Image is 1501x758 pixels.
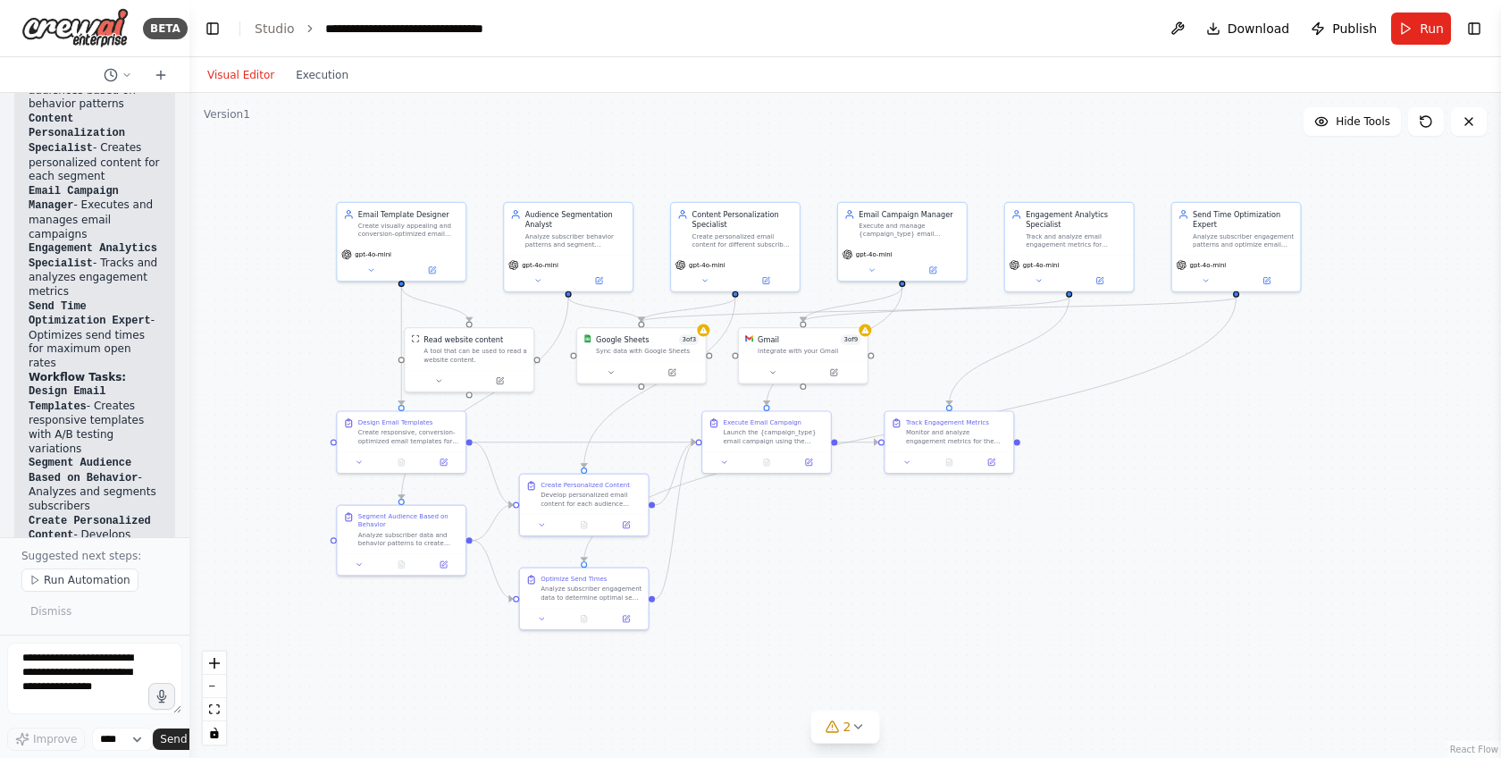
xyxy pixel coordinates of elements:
[562,518,606,531] button: No output available
[358,531,459,548] div: Analyze subscriber data and behavior patterns to create targeted segments for {campaign_type} cam...
[541,585,641,602] div: Analyze subscriber engagement data to determine optimal send times for {campaign_type} campaigns ...
[29,184,161,241] li: - Executes and manages email campaigns
[701,410,832,474] div: Execute Email CampaignLaunch the {campaign_type} email campaign using the optimized templates, pe...
[837,437,878,448] g: Edge from 6d3df12e-c1b6-42b7-83db-bacf9df2da5e to 7bd170b4-745e-4bce-be43-a9c42fb47cc8
[29,112,161,184] li: - Creates personalized content for each segment
[203,675,226,698] button: zoom out
[7,728,85,751] button: Improve
[541,575,607,583] div: Optimize Send Times
[29,514,161,571] li: - Develops personalized content for each segment
[470,375,529,387] button: Open in side panel
[1171,202,1302,292] div: Send Time Optimization ExpertAnalyze subscriber engagement patterns and optimize email send times...
[1462,16,1487,41] button: Show right sidebar
[203,652,226,675] button: zoom in
[197,64,285,86] button: Visual Editor
[906,418,989,426] div: Track Engagement Metrics
[837,202,968,282] div: Email Campaign ManagerExecute and manage {campaign_type} email campaigns, coordinating the sendin...
[562,612,606,625] button: No output available
[608,518,644,531] button: Open in side panel
[147,64,175,86] button: Start a new chat
[21,549,168,563] p: Suggested next steps:
[596,334,649,345] div: Google Sheets
[758,334,779,345] div: Gmail
[1332,20,1377,38] span: Publish
[736,274,795,287] button: Open in side panel
[525,232,626,249] div: Analyze subscriber behavior patterns and segment audiences for {campaign_type} campaigns. Create ...
[255,20,526,38] nav: breadcrumb
[203,698,226,721] button: fit view
[1070,274,1129,287] button: Open in side panel
[255,21,295,36] a: Studio
[1304,107,1401,136] button: Hide Tools
[411,334,419,342] img: ScrapeWebsiteTool
[473,500,514,545] g: Edge from dd1534f6-13d5-41cb-85d3-ab4bd4aa2c34 to cc18e83e-3fea-419c-8c0d-13376153bfec
[636,298,741,322] g: Edge from 60537723-702a-43bc-a2b4-e0d226215b4b to 8e2d3dad-a1d5-4688-8f79-3eaaa536d8ba
[596,347,700,355] div: Sync data with Google Sheets
[29,515,151,543] code: Create Personalized Content
[425,559,461,571] button: Open in side panel
[21,599,80,624] button: Dismiss
[7,643,182,714] textarea: To enrich screen reader interactions, please activate Accessibility in Grammarly extension settings
[358,418,433,426] div: Design Email Templates
[738,327,868,384] div: GmailGmail3of9Integrate with your Gmail
[1228,20,1290,38] span: Download
[285,64,359,86] button: Execution
[973,456,1009,468] button: Open in side panel
[758,347,861,355] div: Integrate with your Gmail
[358,209,459,220] div: Email Template Designer
[525,209,626,230] div: Audience Segmentation Analyst
[29,385,105,413] code: Design Email Templates
[355,250,391,258] span: gpt-4o-mini
[29,299,161,371] li: - Optimizes send times for maximum open rates
[358,428,459,445] div: Create responsive, conversion-optimized email templates for {campaign_type} campaigns targeting {...
[473,437,514,510] g: Edge from 07276135-4359-4c28-b457-25bef2dc7b78 to cc18e83e-3fea-419c-8c0d-13376153bfec
[29,242,157,270] code: Engagement Analytics Specialist
[473,535,514,604] g: Edge from dd1534f6-13d5-41cb-85d3-ab4bd4aa2c34 to a937aee8-2e52-45fa-bc1e-a3672ddce4da
[29,457,138,484] code: Segment Audience Based on Behavior
[579,298,741,467] g: Edge from 60537723-702a-43bc-a2b4-e0d226215b4b to cc18e83e-3fea-419c-8c0d-13376153bfec
[655,437,696,604] g: Edge from a937aee8-2e52-45fa-bc1e-a3672ddce4da to 6d3df12e-c1b6-42b7-83db-bacf9df2da5e
[396,298,574,499] g: Edge from a77cc7cc-4052-45db-8fb0-eae263531a09 to dd1534f6-13d5-41cb-85d3-ab4bd4aa2c34
[522,261,558,269] span: gpt-4o-mini
[33,732,77,746] span: Improve
[380,456,423,468] button: No output available
[927,456,971,468] button: No output available
[1004,202,1135,292] div: Engagement Analytics SpecialistTrack and analyze email engagement metrics for {campaign_type} cam...
[724,418,802,426] div: Execute Email Campaign
[636,298,1241,322] g: Edge from 354fa522-9f2b-49c9-96bd-23bf8ed1b15b to 8e2d3dad-a1d5-4688-8f79-3eaaa536d8ba
[423,347,527,364] div: A tool that can be used to read a website content.
[29,384,161,456] li: - Creates responsive templates with A/B testing variations
[425,456,461,468] button: Open in side panel
[473,437,696,448] g: Edge from 07276135-4359-4c28-b457-25bef2dc7b78 to 6d3df12e-c1b6-42b7-83db-bacf9df2da5e
[798,287,908,322] g: Edge from f2f9c39d-10a9-4c8e-acf9-e544bf9879cf to 4c4f0737-5735-4b5c-8065-d978b32d7550
[203,652,226,745] div: React Flow controls
[143,18,188,39] div: BETA
[642,366,701,379] button: Open in side panel
[148,683,175,710] button: Click to speak your automation idea
[21,8,129,48] img: Logo
[358,512,459,529] div: Segment Audience Based on Behavior
[608,612,644,625] button: Open in side panel
[29,371,126,383] strong: Workflow Tasks:
[203,721,226,745] button: toggle interactivity
[884,410,1014,474] div: Track Engagement MetricsMonitor and analyze engagement metrics for the executed {campaign_type} e...
[859,222,960,239] div: Execute and manage {campaign_type} email campaigns, coordinating the sending of personalized emai...
[811,711,880,744] button: 2
[804,366,863,379] button: Open in side panel
[96,64,139,86] button: Switch to previous chat
[29,185,119,213] code: Email Campaign Manager
[396,287,407,405] g: Edge from 26dd658a-c623-41c9-b9f8-cd5630481cc3 to 07276135-4359-4c28-b457-25bef2dc7b78
[541,481,630,489] div: Create Personalized Content
[859,209,960,220] div: Email Campaign Manager
[689,261,725,269] span: gpt-4o-mini
[29,113,125,155] code: Content Personalization Specialist
[396,287,474,322] g: Edge from 26dd658a-c623-41c9-b9f8-cd5630481cc3 to 60878275-4c8c-4ade-ae29-6aff9ca9299c
[1450,745,1498,754] a: React Flow attribution
[30,604,71,619] span: Dismiss
[745,334,753,342] img: Gmail
[1023,261,1060,269] span: gpt-4o-mini
[1193,232,1294,249] div: Analyze subscriber engagement patterns and optimize email send times for {campaign_type} campaign...
[903,264,962,276] button: Open in side panel
[519,568,650,631] div: Optimize Send TimesAnalyze subscriber engagement data to determine optimal send times for {campai...
[21,568,138,592] button: Run Automation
